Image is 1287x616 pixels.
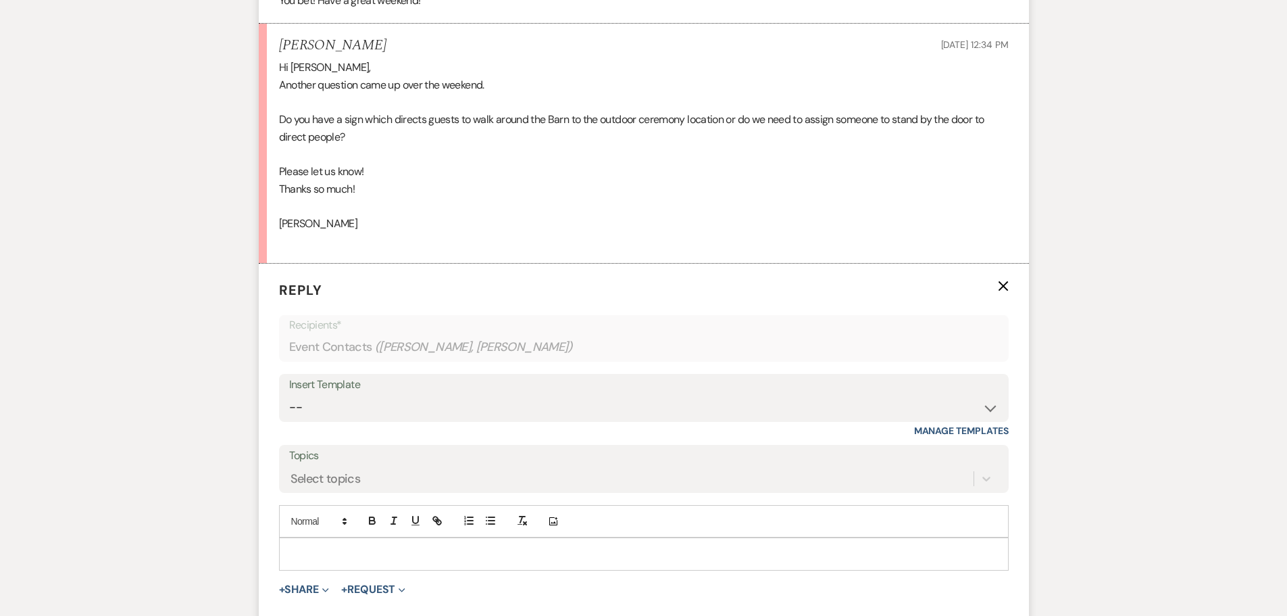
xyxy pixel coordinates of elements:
label: Topics [289,446,999,466]
div: Event Contacts [289,334,999,360]
button: Request [341,584,405,595]
span: [DATE] 12:34 PM [941,39,1009,51]
a: Manage Templates [914,425,1009,437]
span: + [279,584,285,595]
div: Hi [PERSON_NAME], Another question came up over the weekend. Do you have a sign which directs gue... [279,59,1009,250]
span: Reply [279,281,322,299]
p: Recipients* [289,316,999,334]
span: ( [PERSON_NAME], [PERSON_NAME] ) [375,338,574,356]
span: + [341,584,347,595]
button: Share [279,584,330,595]
div: Select topics [291,470,361,488]
h5: [PERSON_NAME] [279,37,386,54]
div: Insert Template [289,375,999,395]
